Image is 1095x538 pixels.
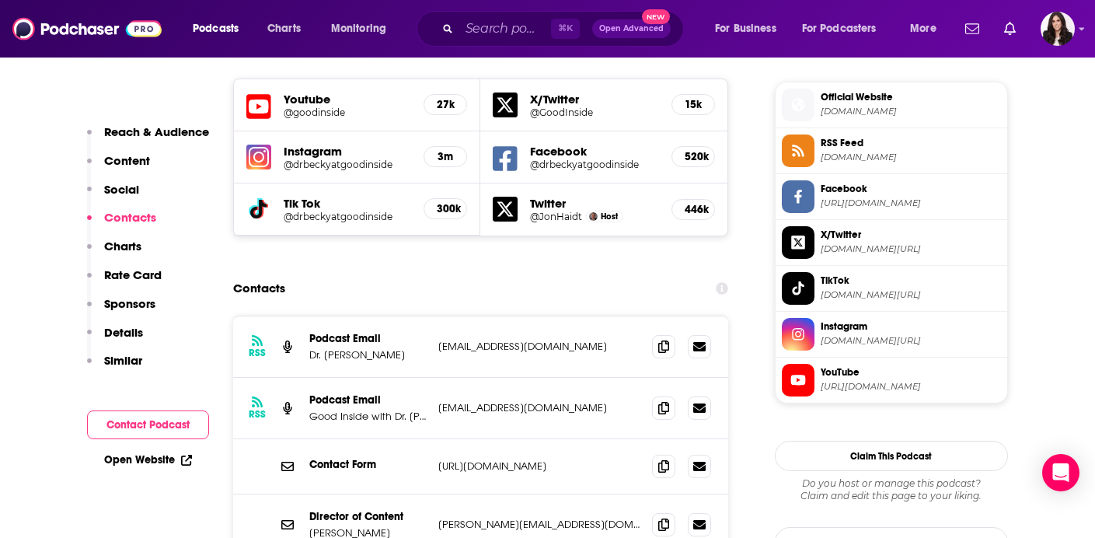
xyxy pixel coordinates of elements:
[821,182,1001,196] span: Facebook
[775,477,1008,490] span: Do you host or manage this podcast?
[782,318,1001,351] a: Instagram[DOMAIN_NAME][URL]
[959,16,985,42] a: Show notifications dropdown
[802,18,877,40] span: For Podcasters
[592,19,671,38] button: Open AdvancedNew
[530,159,659,170] h5: @drbeckyatgoodinside
[551,19,580,39] span: ⌘ K
[249,408,266,421] h3: RSS
[601,211,618,222] span: Host
[104,296,155,311] p: Sponsors
[104,124,209,139] p: Reach & Audience
[821,381,1001,393] span: https://www.youtube.com/@goodinside
[284,211,412,222] h5: @drbeckyatgoodinside
[782,226,1001,259] a: X/Twitter[DOMAIN_NAME][URL]
[182,16,259,41] button: open menu
[1041,12,1075,46] span: Logged in as RebeccaShapiro
[284,196,412,211] h5: Tik Tok
[249,347,266,359] h3: RSS
[87,267,162,296] button: Rate Card
[821,335,1001,347] span: instagram.com/drbeckyatgoodinside
[309,348,426,362] p: Dr. [PERSON_NAME]
[1042,454,1079,491] div: Open Intercom Messenger
[246,145,271,169] img: iconImage
[821,197,1001,209] span: https://www.facebook.com/drbeckyatgoodinside
[104,210,156,225] p: Contacts
[821,136,1001,150] span: RSS Feed
[821,90,1001,104] span: Official Website
[309,458,426,471] p: Contact Form
[1041,12,1075,46] button: Show profile menu
[530,211,582,222] a: @JonHaidt
[642,9,670,24] span: New
[782,180,1001,213] a: Facebook[URL][DOMAIN_NAME]
[821,228,1001,242] span: X/Twitter
[438,340,640,353] p: [EMAIL_ADDRESS][DOMAIN_NAME]
[899,16,956,41] button: open menu
[1041,12,1075,46] img: User Profile
[331,18,386,40] span: Monitoring
[437,150,454,163] h5: 3m
[284,159,412,170] a: @drbeckyatgoodinside
[87,182,139,211] button: Social
[998,16,1022,42] a: Show notifications dropdown
[87,296,155,325] button: Sponsors
[792,16,899,41] button: open menu
[104,153,150,168] p: Content
[257,16,310,41] a: Charts
[782,134,1001,167] a: RSS Feed[DOMAIN_NAME]
[821,274,1001,288] span: TikTok
[309,393,426,407] p: Podcast Email
[87,124,209,153] button: Reach & Audience
[284,92,412,107] h5: Youtube
[233,274,285,303] h2: Contacts
[704,16,796,41] button: open menu
[309,332,426,345] p: Podcast Email
[685,203,702,216] h5: 446k
[438,459,640,473] p: [URL][DOMAIN_NAME]
[104,182,139,197] p: Social
[459,16,551,41] input: Search podcasts, credits, & more...
[782,364,1001,397] a: YouTube[URL][DOMAIN_NAME]
[309,510,426,523] p: Director of Content
[821,289,1001,301] span: tiktok.com/@drbeckyatgoodinside
[267,18,301,40] span: Charts
[309,410,426,423] p: Good Inside with Dr. [PERSON_NAME] Podcast Email
[437,98,454,111] h5: 27k
[284,144,412,159] h5: Instagram
[821,152,1001,163] span: feeds.simplecast.com
[685,98,702,111] h5: 15k
[320,16,406,41] button: open menu
[438,401,640,414] p: [EMAIL_ADDRESS][DOMAIN_NAME]
[782,89,1001,121] a: Official Website[DOMAIN_NAME]
[87,410,209,439] button: Contact Podcast
[104,453,192,466] a: Open Website
[284,107,412,118] h5: @goodinside
[782,272,1001,305] a: TikTok[DOMAIN_NAME][URL]
[87,353,142,382] button: Similar
[104,325,143,340] p: Details
[530,144,659,159] h5: Facebook
[104,267,162,282] p: Rate Card
[87,325,143,354] button: Details
[12,14,162,44] img: Podchaser - Follow, Share and Rate Podcasts
[589,212,598,221] img: Jonathan Haidt
[775,441,1008,471] button: Claim This Podcast
[821,243,1001,255] span: twitter.com/GoodInside
[87,210,156,239] button: Contacts
[775,477,1008,502] div: Claim and edit this page to your liking.
[193,18,239,40] span: Podcasts
[599,25,664,33] span: Open Advanced
[685,150,702,163] h5: 520k
[87,239,141,267] button: Charts
[821,320,1001,334] span: Instagram
[530,92,659,107] h5: X/Twitter
[104,239,141,253] p: Charts
[821,106,1001,117] span: good-inside.simplecast.com
[530,107,659,118] a: @GoodInside
[910,18,936,40] span: More
[431,11,699,47] div: Search podcasts, credits, & more...
[437,202,454,215] h5: 300k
